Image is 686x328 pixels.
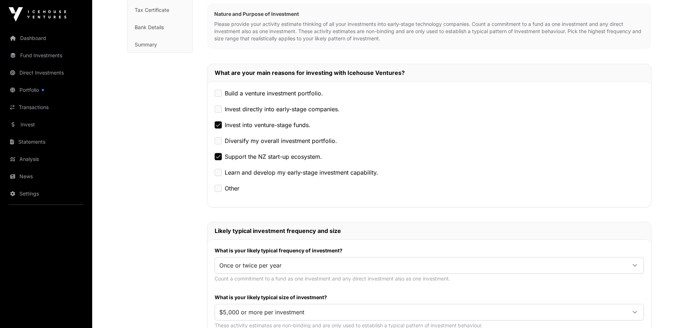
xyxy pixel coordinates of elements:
label: What is your likely typical frequency of investment? [215,247,644,254]
a: Direct Investments [6,65,86,81]
label: Build a venture investment portfolio. [225,89,323,98]
label: Invest directly into early-stage companies. [225,105,340,113]
a: Dashboard [6,30,86,46]
a: Invest [6,117,86,132]
a: Transactions [6,99,86,115]
a: Fund Investments [6,48,86,63]
label: What is your likely typical size of investment? [215,294,644,301]
a: Analysis [6,151,86,167]
label: Support the NZ start-up ecosystem. [225,152,322,161]
h2: Likely typical investment frequency and size [215,226,644,235]
span: Once or twice per year [215,259,626,272]
a: News [6,169,86,184]
label: Other [225,184,239,193]
a: Tax Certificate [127,2,192,18]
label: Diversify my overall investment portfolio. [225,136,337,145]
a: Bank Details [127,19,192,35]
img: Icehouse Ventures Logo [9,7,66,22]
a: Portfolio [6,82,86,98]
label: Learn and develop my early-stage investment capability. [225,168,378,177]
a: Statements [6,134,86,150]
iframe: Chat Widget [650,293,686,328]
p: Please provide your activity estimate thinking of all your investments into early-stage technolog... [214,21,644,42]
a: Summary [127,37,192,53]
a: Settings [6,186,86,202]
h2: What are your main reasons for investing with Icehouse Ventures? [215,68,644,77]
p: Count a commitment to a fund as one investment and any direct investment also as one investment. [215,275,644,282]
span: $5,000 or more per investment [215,306,626,319]
label: Invest into venture-stage funds. [225,121,310,129]
h2: Nature and Purpose of Investment [214,10,644,18]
